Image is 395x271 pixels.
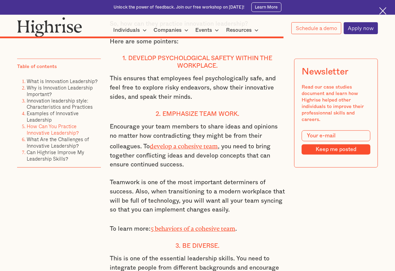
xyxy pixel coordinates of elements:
[17,17,82,37] img: Highrise logo
[195,26,212,34] div: Events
[110,242,285,249] h4: 3. Be Diverse.
[302,66,348,77] div: Newsletter
[291,22,341,34] a: Schedule a demo
[195,26,221,34] div: Events
[154,26,182,34] div: Companies
[154,26,190,34] div: Companies
[17,64,57,70] div: Table of contents
[251,2,281,12] a: Learn More
[110,37,285,46] p: Here are some pointers:
[344,22,378,34] a: Apply now
[150,225,235,229] a: 5 behaviors of a cohesive team
[110,74,285,101] p: This ensures that employees feel psychologically safe, and feel free to explore risky endeavors, ...
[110,55,285,69] h4: 1. Develop psychological safety within the workplace.
[379,7,386,14] img: Cross icon
[302,130,370,141] input: Your e-mail
[114,4,244,10] div: Unlock the power of feedback. Join our free workshop on [DATE]!
[302,84,370,123] div: Read our case studies document and learn how Highrise helped other individuals to improve their p...
[113,26,140,34] div: Individuals
[302,130,370,154] form: Modal Form
[110,178,285,215] p: Teamwork is one of the most important determiners of success. Also, when transitioning to a moder...
[226,26,252,34] div: Resources
[27,77,97,85] a: What is Innovation Leadership?
[27,109,79,124] a: Examples of Innovative Leadership
[150,143,218,147] a: develop a cohesive team
[27,96,93,111] a: Innovation leadership style: Characteristics and Practices
[27,84,93,98] a: Why is Innovation Leadership Important?
[226,26,261,34] div: Resources
[302,144,370,154] input: Keep me posted
[110,122,285,170] p: Encourage your team members to share ideas and opinions no matter how contradicting they might be...
[27,135,89,150] a: What Are the Challenges of Innovative Leadership?
[27,148,84,163] a: Can Highrise Improve My Leadership Skills?
[113,26,149,34] div: Individuals
[110,110,285,118] h4: 2. Emphasize Team Work.
[27,122,79,137] a: How Can You Practice Innovative Leadership?
[110,223,285,234] p: To learn more: .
